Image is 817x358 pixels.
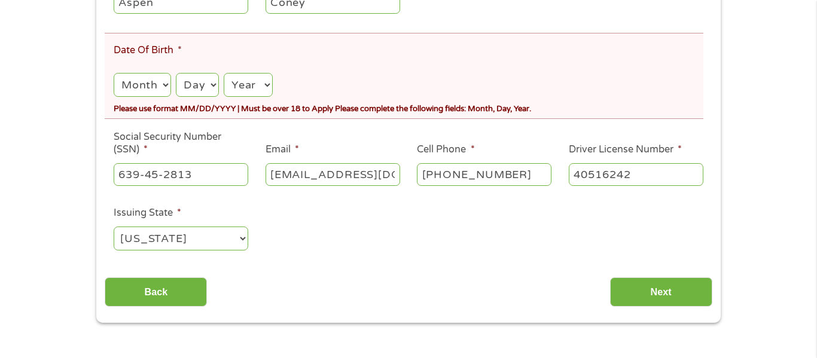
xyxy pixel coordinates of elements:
input: Next [610,277,712,307]
input: Back [105,277,207,307]
input: 078-05-1120 [114,163,248,186]
label: Issuing State [114,207,181,219]
label: Cell Phone [417,143,474,156]
input: john@gmail.com [266,163,400,186]
label: Social Security Number (SSN) [114,131,248,156]
label: Driver License Number [569,143,682,156]
label: Email [266,143,299,156]
div: Please use format MM/DD/YYYY | Must be over 18 to Apply Please complete the following fields: Mon... [114,99,703,115]
label: Date Of Birth [114,44,182,57]
input: (541) 754-3010 [417,163,551,186]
